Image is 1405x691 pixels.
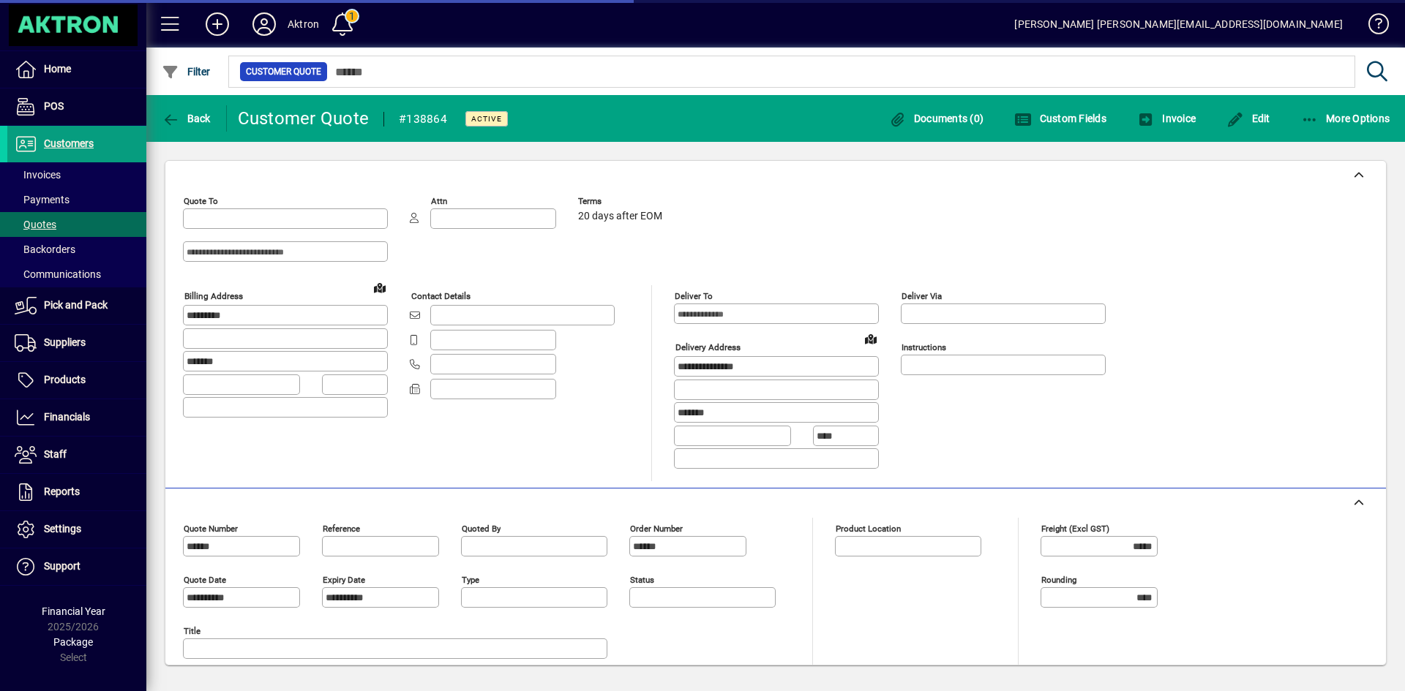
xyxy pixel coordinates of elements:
mat-label: Deliver To [675,291,713,301]
span: 20 days after EOM [578,211,662,222]
span: Custom Fields [1014,113,1106,124]
span: Communications [15,268,101,280]
button: Custom Fields [1011,105,1110,132]
a: Payments [7,187,146,212]
span: Filter [162,66,211,78]
button: Filter [158,58,214,85]
mat-label: Deliver via [902,291,942,301]
a: POS [7,88,146,125]
a: Staff [7,437,146,473]
mat-label: Quote date [184,574,226,584]
span: Terms [578,197,666,206]
a: Products [7,362,146,399]
mat-label: Expiry date [323,574,365,584]
button: Edit [1223,105,1274,132]
a: Settings [7,511,146,548]
span: Edit [1226,113,1270,124]
a: Financials [7,399,146,436]
span: Support [44,560,80,572]
a: Reports [7,474,146,510]
mat-label: Status [630,574,654,584]
span: Quotes [15,219,56,230]
a: Support [7,548,146,585]
button: Invoice [1134,105,1199,132]
button: Add [194,11,241,37]
mat-label: Quote To [184,196,218,206]
span: Financials [44,411,90,423]
mat-label: Order number [630,523,683,533]
a: Pick and Pack [7,287,146,324]
span: Back [162,113,211,124]
div: Customer Quote [238,107,370,130]
span: Customers [44,137,94,149]
mat-label: Quoted by [462,523,501,533]
span: Package [53,636,93,648]
span: Payments [15,194,70,205]
mat-label: Rounding [1041,574,1076,584]
a: View on map [859,327,883,350]
mat-label: Product location [836,523,901,533]
app-page-header-button: Back [146,105,227,132]
a: Communications [7,262,146,287]
span: Invoices [15,169,61,181]
span: Home [44,63,71,75]
span: Reports [44,486,80,497]
div: Aktron [288,12,319,36]
a: Home [7,51,146,88]
mat-label: Freight (excl GST) [1041,523,1109,533]
span: Financial Year [42,605,105,617]
button: Profile [241,11,288,37]
mat-label: Instructions [902,342,946,352]
mat-label: Quote number [184,523,238,533]
button: Documents (0) [885,105,987,132]
div: [PERSON_NAME] [PERSON_NAME][EMAIL_ADDRESS][DOMAIN_NAME] [1014,12,1343,36]
a: Suppliers [7,325,146,361]
span: Staff [44,448,67,460]
div: #138864 [399,107,447,131]
mat-label: Type [462,574,479,584]
span: Backorders [15,243,75,255]
button: More Options [1297,105,1394,132]
span: Invoice [1137,113,1196,124]
a: Quotes [7,212,146,237]
span: Documents (0) [888,113,983,124]
span: Customer Quote [246,64,321,79]
span: Settings [44,523,81,535]
a: Backorders [7,237,146,262]
a: View on map [368,276,391,299]
span: Pick and Pack [44,299,108,311]
button: Back [158,105,214,132]
span: More Options [1301,113,1390,124]
mat-label: Reference [323,523,360,533]
a: Knowledge Base [1357,3,1387,50]
span: Active [471,114,502,124]
mat-label: Title [184,625,201,635]
span: Products [44,374,86,385]
span: POS [44,100,64,112]
span: Suppliers [44,336,86,348]
mat-label: Attn [431,196,447,206]
a: Invoices [7,162,146,187]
